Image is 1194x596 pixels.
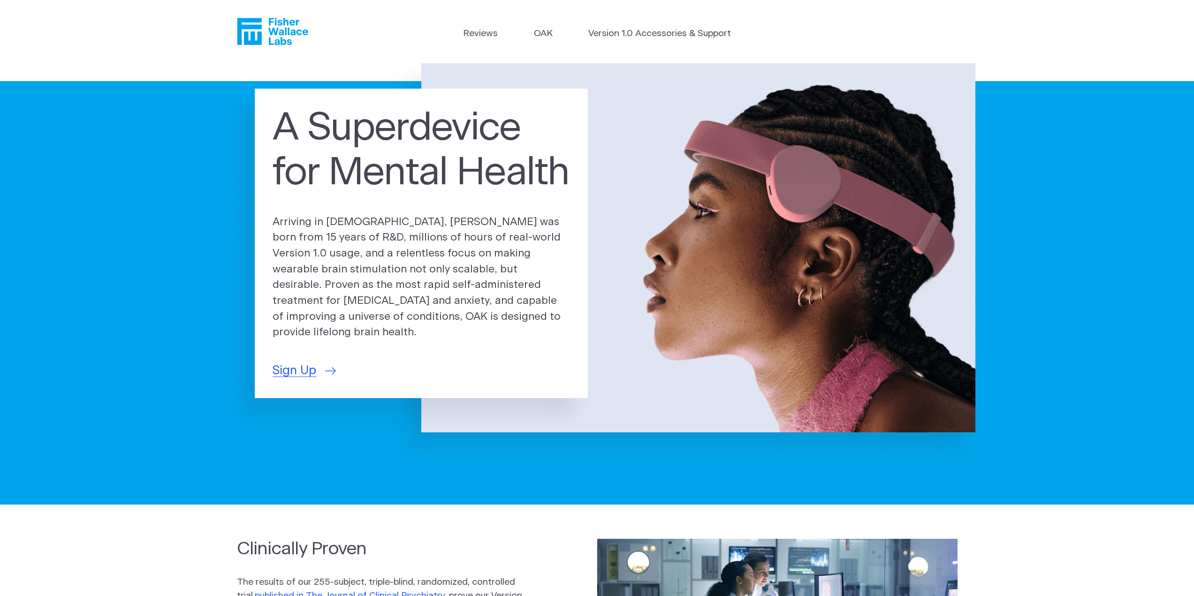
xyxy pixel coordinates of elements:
[237,18,308,45] a: Fisher Wallace
[273,362,316,380] span: Sign Up
[273,214,570,341] p: Arriving in [DEMOGRAPHIC_DATA], [PERSON_NAME] was born from 15 years of R&D, millions of hours of...
[237,537,525,561] h2: Clinically Proven
[463,27,498,41] a: Reviews
[588,27,731,41] a: Version 1.0 Accessories & Support
[273,362,336,380] a: Sign Up
[534,27,553,41] a: OAK
[273,106,570,196] h1: A Superdevice for Mental Health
